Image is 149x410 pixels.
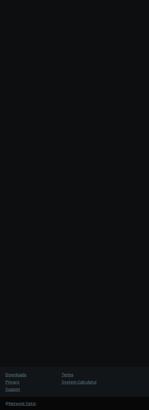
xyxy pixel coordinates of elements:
a: Support [5,386,20,392]
a: Privacy [5,379,20,385]
a: ©Network Optix [5,400,36,407]
a: System Calculator [62,379,97,385]
span: Network Optix [9,400,36,406]
a: Terms [62,372,74,378]
a: Downloads [5,372,26,378]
